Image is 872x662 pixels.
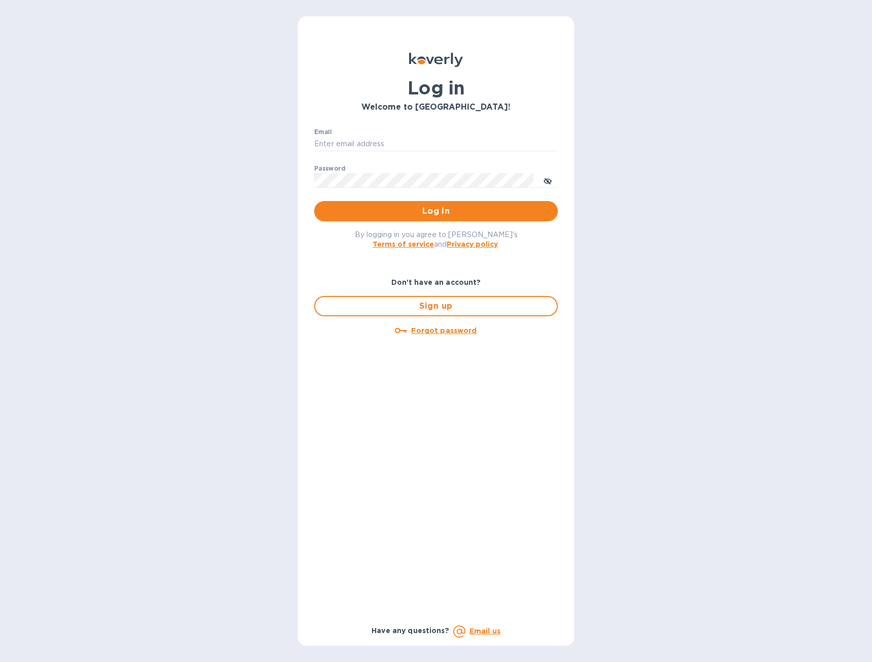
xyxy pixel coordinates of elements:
u: Forgot password [411,326,477,335]
label: Email [314,129,332,135]
button: Log in [314,201,558,221]
input: Enter email address [314,137,558,152]
a: Privacy policy [447,240,498,248]
span: Sign up [323,300,549,312]
h3: Welcome to [GEOGRAPHIC_DATA]! [314,103,558,112]
h1: Log in [314,77,558,98]
b: Don't have an account? [391,278,481,286]
a: Email us [469,627,500,635]
img: Koverly [409,53,463,67]
b: Have any questions? [372,626,449,635]
button: toggle password visibility [538,170,558,190]
button: Sign up [314,296,558,316]
label: Password [314,165,345,172]
span: Log in [322,205,550,217]
a: Terms of service [373,240,434,248]
span: By logging in you agree to [PERSON_NAME]'s and . [355,230,518,248]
